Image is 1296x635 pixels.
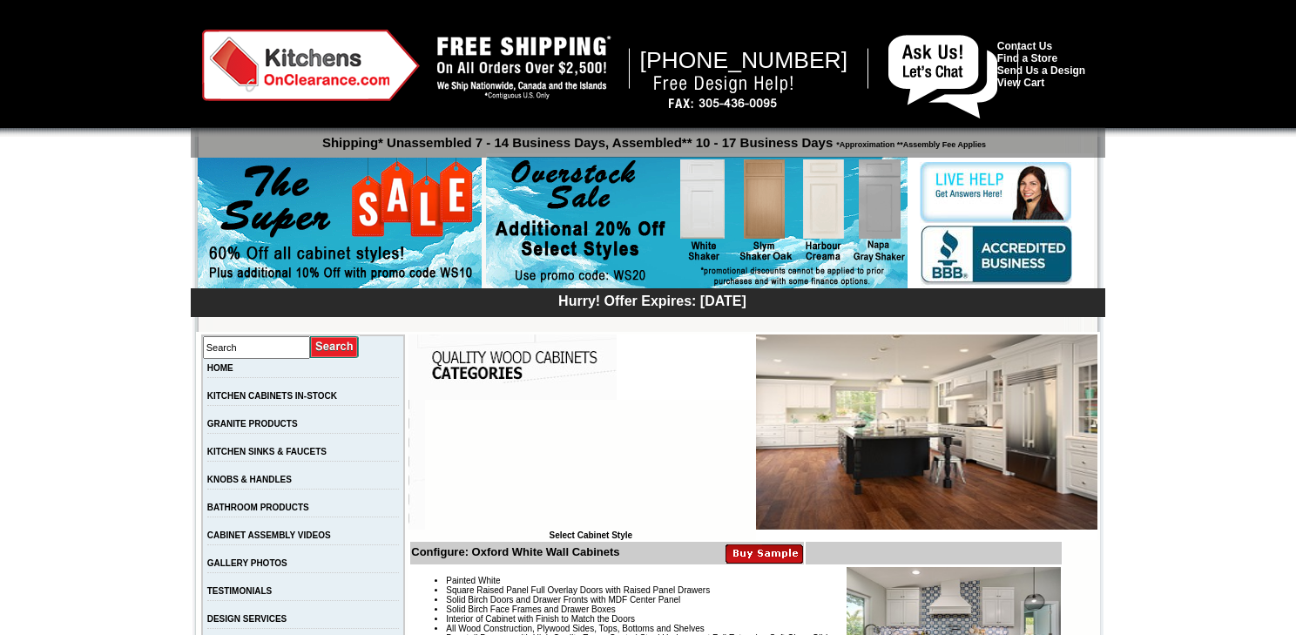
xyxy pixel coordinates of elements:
a: KITCHEN CABINETS IN-STOCK [207,391,337,401]
span: Solid Birch Face Frames and Drawer Boxes [446,605,616,614]
a: GRANITE PRODUCTS [207,419,298,429]
a: DESIGN SERVICES [207,614,287,624]
span: [PHONE_NUMBER] [640,47,848,73]
a: GALLERY PHOTOS [207,558,287,568]
b: Configure: Oxford White Wall Cabinets [411,545,619,558]
a: KNOBS & HANDLES [207,475,292,484]
a: KITCHEN SINKS & FAUCETS [207,447,327,456]
a: TESTIMONIALS [207,586,272,596]
span: Painted White [446,576,500,585]
a: CABINET ASSEMBLY VIDEOS [207,530,331,540]
img: Oxford White [756,334,1097,530]
span: Solid Birch Doors and Drawer Fronts with MDF Center Panel [446,595,680,605]
img: Kitchens on Clearance Logo [202,30,420,101]
a: Contact Us [997,40,1052,52]
a: HOME [207,363,233,373]
div: Hurry! Offer Expires: [DATE] [199,291,1105,309]
p: Shipping* Unassembled 7 - 14 Business Days, Assembled** 10 - 17 Business Days [199,127,1105,150]
span: *Approximation **Assembly Fee Applies [833,136,986,149]
input: Submit [310,335,360,359]
b: Select Cabinet Style [549,530,632,540]
a: Find a Store [997,52,1057,64]
iframe: Browser incompatible [425,400,756,530]
span: Square Raised Panel Full Overlay Doors with Raised Panel Drawers [446,585,710,595]
a: View Cart [997,77,1044,89]
a: Send Us a Design [997,64,1085,77]
span: Interior of Cabinet with Finish to Match the Doors [446,614,635,624]
a: BATHROOM PRODUCTS [207,503,309,512]
span: All Wood Construction, Plywood Sides, Tops, Bottoms and Shelves [446,624,704,633]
